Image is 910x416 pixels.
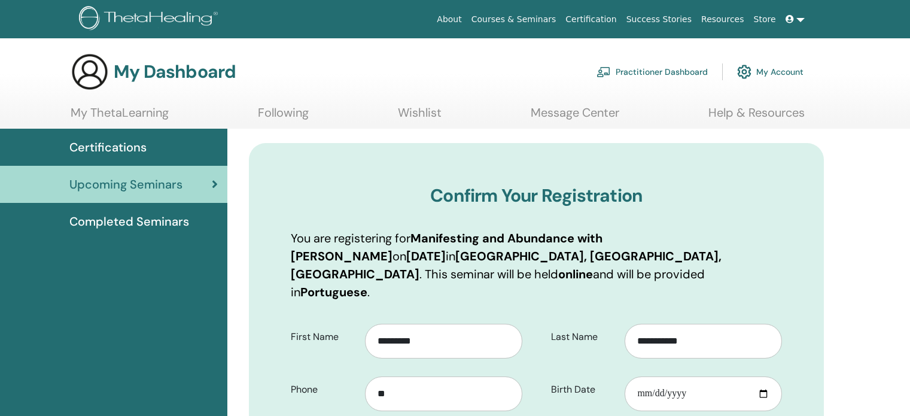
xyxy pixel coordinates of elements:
img: generic-user-icon.jpg [71,53,109,91]
a: Certification [561,8,621,31]
b: [GEOGRAPHIC_DATA], [GEOGRAPHIC_DATA], [GEOGRAPHIC_DATA] [291,248,722,282]
a: Help & Resources [708,105,805,129]
a: Following [258,105,309,129]
a: Wishlist [398,105,442,129]
a: About [432,8,466,31]
label: Phone [282,378,365,401]
a: Success Stories [622,8,696,31]
a: Practitioner Dashboard [596,59,708,85]
a: Courses & Seminars [467,8,561,31]
span: Certifications [69,138,147,156]
img: chalkboard-teacher.svg [596,66,611,77]
label: First Name [282,326,365,348]
h3: Confirm Your Registration [291,185,782,207]
b: [DATE] [406,248,446,264]
span: Upcoming Seminars [69,175,182,193]
h3: My Dashboard [114,61,236,83]
img: logo.png [79,6,222,33]
span: Completed Seminars [69,212,189,230]
a: My Account [737,59,804,85]
label: Last Name [542,326,625,348]
a: Resources [696,8,749,31]
a: Store [749,8,781,31]
b: Portuguese [300,284,367,300]
b: online [558,266,593,282]
img: cog.svg [737,62,751,82]
p: You are registering for on in . This seminar will be held and will be provided in . [291,229,782,301]
a: Message Center [531,105,619,129]
b: Manifesting and Abundance with [PERSON_NAME] [291,230,602,264]
label: Birth Date [542,378,625,401]
a: My ThetaLearning [71,105,169,129]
